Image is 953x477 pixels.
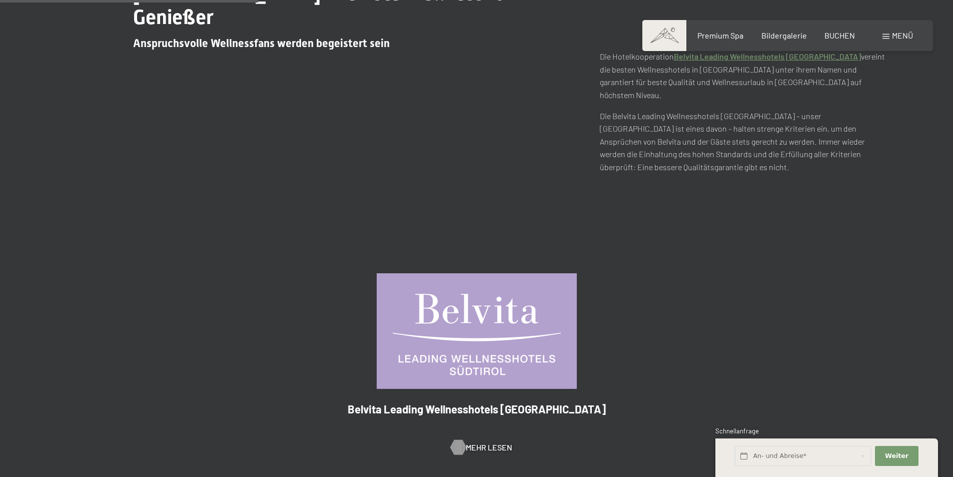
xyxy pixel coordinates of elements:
[824,31,855,40] a: BUCHEN
[600,110,887,174] p: Die Belvita Leading Wellnesshotels [GEOGRAPHIC_DATA] – unser [GEOGRAPHIC_DATA] ist eines davon – ...
[133,37,390,50] span: Anspruchsvolle Wellnessfans werden begeistert sein
[600,50,887,101] p: Die Hotelkooperation vereint die besten Wellnesshotels in [GEOGRAPHIC_DATA] unter ihrem Namen und...
[885,451,908,460] span: Weiter
[377,273,577,389] img: Belvita Leading Wellnesshotels Südtirol
[892,31,913,40] span: Menü
[697,31,743,40] a: Premium Spa
[761,31,807,40] a: Bildergalerie
[875,446,918,466] button: Weiter
[715,427,759,435] span: Schnellanfrage
[674,52,861,61] a: Belvita Leading Wellnesshotels [GEOGRAPHIC_DATA]
[348,402,606,415] span: Belvita Leading Wellnesshotels [GEOGRAPHIC_DATA]
[451,442,502,453] a: Mehr Lesen
[466,442,512,453] span: Mehr Lesen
